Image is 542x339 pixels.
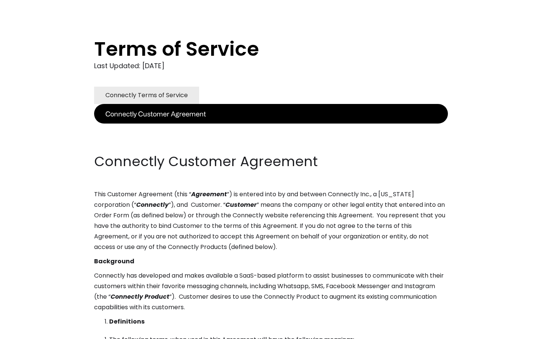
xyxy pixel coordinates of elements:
[94,60,448,72] div: Last Updated: [DATE]
[94,38,418,60] h1: Terms of Service
[225,200,257,209] em: Customer
[191,190,227,199] em: Agreement
[15,326,45,336] ul: Language list
[8,325,45,336] aside: Language selected: English
[94,257,134,266] strong: Background
[105,90,188,101] div: Connectly Terms of Service
[94,138,448,148] p: ‍
[94,189,448,252] p: This Customer Agreement (this “ ”) is entered into by and between Connectly Inc., a [US_STATE] co...
[94,124,448,134] p: ‍
[105,108,206,119] div: Connectly Customer Agreement
[136,200,169,209] em: Connectly
[94,152,448,171] h2: Connectly Customer Agreement
[111,292,169,301] em: Connectly Product
[94,270,448,313] p: Connectly has developed and makes available a SaaS-based platform to assist businesses to communi...
[109,317,145,326] strong: Definitions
